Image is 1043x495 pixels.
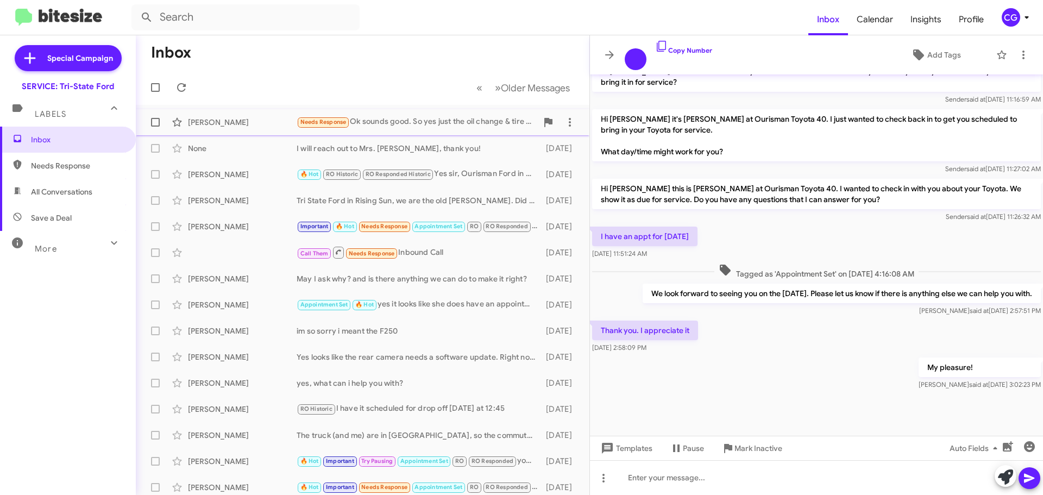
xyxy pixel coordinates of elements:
p: My pleasure! [919,358,1041,377]
div: Ok sounds good. So yes just the oil change & tire rotation. [297,116,537,128]
div: [DATE] [541,195,581,206]
span: said at [969,380,988,389]
span: Needs Response [349,250,395,257]
a: Insights [902,4,950,35]
a: Calendar [848,4,902,35]
div: [PERSON_NAME] [188,404,297,415]
span: Appointment Set [300,301,348,308]
div: I will reach out to Mrs. [PERSON_NAME], thank you! [297,143,541,154]
h1: Inbox [151,44,191,61]
div: [DATE] [541,299,581,310]
span: Appointment Set [414,484,462,491]
span: 🔥 Hot [300,171,319,178]
p: Thank you. I appreciate it [592,321,698,340]
span: [DATE] 11:51:24 AM [592,249,647,258]
span: Sender [DATE] 11:27:02 AM [945,165,1041,173]
div: [DATE] [541,273,581,284]
input: Search [131,4,360,30]
p: We look forward to seeing you on the [DATE]. Please let us know if there is anything else we can ... [643,284,1041,303]
button: Pause [661,438,713,458]
span: Auto Fields [950,438,1002,458]
span: said at [970,306,989,315]
button: Previous [470,77,489,99]
button: Auto Fields [941,438,1010,458]
span: Pause [683,438,704,458]
div: [PERSON_NAME] [188,352,297,362]
span: Important [326,458,354,465]
span: Sender [DATE] 11:16:59 AM [945,95,1041,103]
span: RO [470,223,479,230]
div: SERVICE: Tri-State Ford [22,81,114,92]
button: Add Tags [879,45,991,65]
div: yes it looks like she does have an appointment for [DATE] August first, sorry for the inconvenience [297,298,541,311]
div: [DATE] [541,482,581,493]
div: [PERSON_NAME] [188,117,297,128]
div: [DATE] [541,247,581,258]
span: RO Historic [326,171,358,178]
span: Appointment Set [414,223,462,230]
span: » [495,81,501,95]
span: 🔥 Hot [336,223,354,230]
button: Next [488,77,576,99]
div: [DATE] [541,430,581,441]
span: Older Messages [501,82,570,94]
span: RO Responded [486,223,527,230]
div: [DATE] [541,456,581,467]
span: « [476,81,482,95]
span: 🔥 Hot [300,458,319,465]
div: [DATE] [541,404,581,415]
span: said at [967,212,986,221]
span: Call Them [300,250,329,257]
span: said at [966,165,985,173]
a: Inbox [808,4,848,35]
span: Important [300,223,329,230]
span: Important [326,484,354,491]
span: Try Pausing [361,458,393,465]
span: Needs Response [31,160,123,171]
span: said at [966,95,985,103]
div: [PERSON_NAME] [188,378,297,389]
span: More [35,244,57,254]
div: CG [1002,8,1020,27]
span: Special Campaign [47,53,113,64]
nav: Page navigation example [470,77,576,99]
p: Hi [PERSON_NAME] it's [PERSON_NAME] at Ourisman Toyota 40. I just wanted to check back in to get ... [592,109,1041,161]
span: RO [455,458,464,465]
a: Copy Number [655,46,712,54]
div: [DATE] [541,378,581,389]
div: [PERSON_NAME] [188,456,297,467]
span: Save a Deal [31,212,72,223]
span: Inbox [31,134,123,145]
span: 🔥 Hot [355,301,374,308]
div: [PERSON_NAME] [188,482,297,493]
a: Profile [950,4,992,35]
div: [PERSON_NAME] [188,273,297,284]
span: Templates [599,438,652,458]
div: [DATE] [541,325,581,336]
span: RO [470,484,479,491]
a: Special Campaign [15,45,122,71]
div: [DATE] [541,221,581,232]
div: [DATE] [541,143,581,154]
div: Awesome, thank you [297,220,541,233]
div: May I ask why? and is there anything we can do to make it right? [297,273,541,284]
div: I have it scheduled for drop off [DATE] at 12:45 [297,403,541,415]
div: [PERSON_NAME] [188,325,297,336]
span: RO Responded [486,484,527,491]
button: Mark Inactive [713,438,791,458]
span: RO Responded Historic [366,171,431,178]
span: Tagged as 'Appointment Set' on [DATE] 4:16:08 AM [714,264,919,279]
div: im so sorry i meant the F250 [297,325,541,336]
div: I'll drop early in the morning [297,481,541,493]
span: Add Tags [927,45,961,65]
div: None [188,143,297,154]
button: Templates [590,438,661,458]
p: I have an appt for [DATE] [592,227,698,246]
span: [DATE] 2:58:09 PM [592,343,646,352]
div: Yes looks like the rear camera needs a software update. Right now it appears to be an advanced no... [297,352,541,362]
div: [PERSON_NAME] [188,221,297,232]
div: Tri State Ford in Rising Sun, we are the old [PERSON_NAME]. Did you have a Ford we could help sch... [297,195,541,206]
